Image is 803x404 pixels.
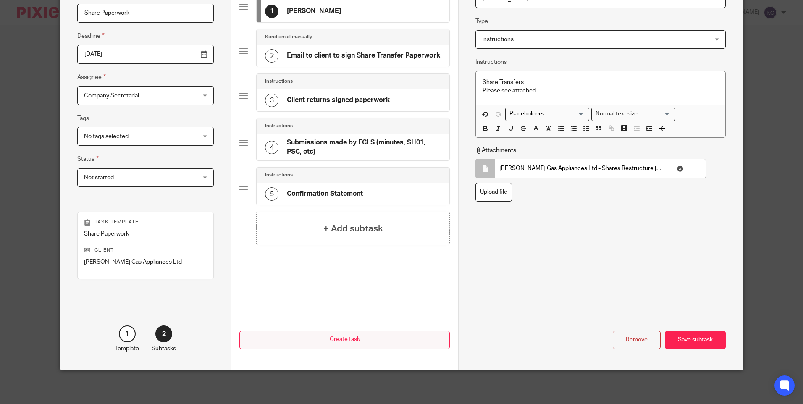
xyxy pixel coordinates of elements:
[84,230,207,238] p: Share Paperwork
[239,331,450,349] button: Create task
[287,189,363,198] h4: Confirmation Statement
[506,110,584,118] input: Search for option
[287,96,390,105] h4: Client returns signed paperwork
[323,222,383,235] h4: + Add subtask
[475,58,507,66] label: Instructions
[505,108,589,121] div: Search for option
[84,258,207,266] p: [PERSON_NAME] Gas Appliances Ltd
[152,344,176,353] p: Subtasks
[265,5,278,18] div: 1
[265,123,293,129] h4: Instructions
[591,108,675,121] div: Text styles
[593,110,639,118] span: Normal text size
[77,31,105,41] label: Deadline
[119,325,136,342] div: 1
[84,134,129,139] span: No tags selected
[287,7,341,16] h4: [PERSON_NAME]
[505,108,589,121] div: Placeholders
[640,110,670,118] input: Search for option
[613,331,661,349] div: Remove
[287,138,441,156] h4: Submissions made by FCLS (minutes, SH01, PSC, etc)
[84,93,139,99] span: Company Secretarial
[115,344,139,353] p: Template
[265,187,278,201] div: 5
[475,17,488,26] label: Type
[287,51,440,60] h4: Email to client to sign Share Transfer Paperwork
[77,4,214,23] input: Task name
[84,219,207,226] p: Task template
[77,154,99,164] label: Status
[77,72,106,82] label: Assignee
[483,78,718,87] p: Share Transfers
[155,325,172,342] div: 2
[475,183,512,202] label: Upload file
[483,87,718,95] p: Please see attached
[591,108,675,121] div: Search for option
[475,146,516,155] p: Attachments
[665,331,726,349] div: Save subtask
[265,94,278,107] div: 3
[265,49,278,63] div: 2
[265,172,293,178] h4: Instructions
[265,141,278,154] div: 4
[77,45,214,64] input: Pick a date
[499,164,664,173] span: [PERSON_NAME] Gas Appliances Ltd - Shares Restructure [DATE].pdf
[84,247,207,254] p: Client
[265,34,312,40] h4: Send email manually
[77,114,89,123] label: Tags
[482,37,514,42] span: Instructions
[265,78,293,85] h4: Instructions
[84,175,114,181] span: Not started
